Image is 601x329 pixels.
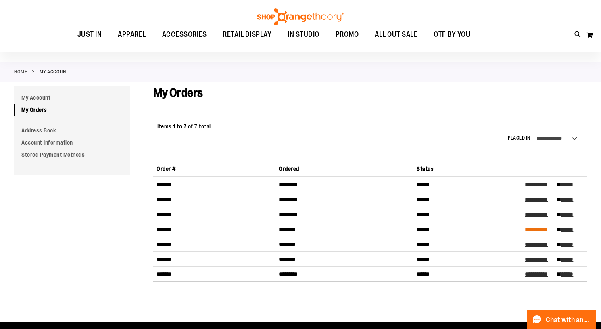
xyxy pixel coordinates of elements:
[14,68,27,75] a: Home
[157,123,211,130] span: Items 1 to 7 of 7 total
[14,136,130,149] a: Account Information
[153,86,203,100] span: My Orders
[40,68,69,75] strong: My Account
[14,92,130,104] a: My Account
[434,25,470,44] span: OTF BY YOU
[375,25,417,44] span: ALL OUT SALE
[288,25,319,44] span: IN STUDIO
[413,161,522,176] th: Status
[118,25,146,44] span: APPAREL
[508,135,530,142] label: Placed in
[223,25,271,44] span: RETAIL DISPLAY
[14,104,130,116] a: My Orders
[162,25,207,44] span: ACCESSORIES
[527,310,597,329] button: Chat with an Expert
[256,8,345,25] img: Shop Orangetheory
[546,316,591,324] span: Chat with an Expert
[14,124,130,136] a: Address Book
[77,25,102,44] span: JUST IN
[14,149,130,161] a: Stored Payment Methods
[153,161,275,176] th: Order #
[336,25,359,44] span: PROMO
[275,161,413,176] th: Ordered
